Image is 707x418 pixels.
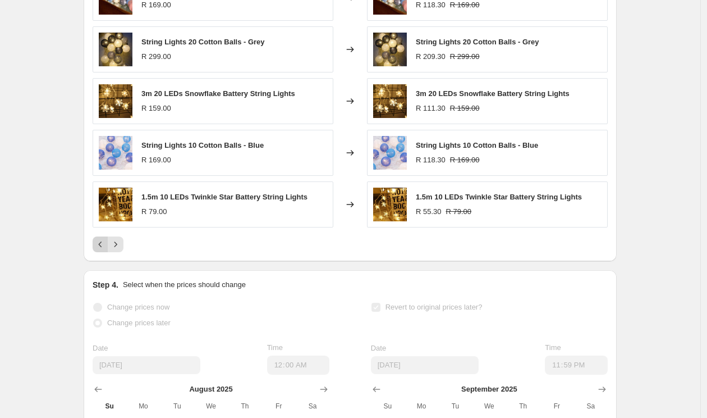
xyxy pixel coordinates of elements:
span: Change prices later [107,319,171,327]
input: 12:00 [267,356,330,375]
th: Thursday [506,397,540,415]
img: mmexport1604668862392_80x.jpg [99,136,132,170]
button: Show previous month, July 2025 [90,381,106,397]
th: Tuesday [438,397,472,415]
img: 516zKDYranL_80x.jpg [99,188,132,221]
strike: R 299.00 [450,51,480,62]
strike: R 79.00 [446,206,472,217]
button: Show previous month, August 2025 [369,381,384,397]
div: R 79.00 [141,206,167,217]
img: CottonBallsgrey-5_80x.jpg [99,33,132,66]
span: Fr [544,402,569,411]
span: String Lights 20 Cotton Balls - Grey [141,38,265,46]
h2: Step 4. [93,279,118,290]
div: R 299.00 [141,51,171,62]
img: mmexport1604668862392_80x.jpg [373,136,407,170]
span: Tu [165,402,190,411]
button: Show next month, September 2025 [316,381,332,397]
button: Previous [93,237,108,252]
input: 12:00 [545,356,608,375]
th: Saturday [574,397,608,415]
th: Sunday [93,397,126,415]
img: CottonBallsgrey-5_80x.jpg [373,33,407,66]
span: Sa [579,402,603,411]
span: Change prices now [107,303,169,311]
th: Wednesday [194,397,228,415]
span: Mo [131,402,155,411]
nav: Pagination [93,237,123,252]
input: 8/17/2025 [371,356,479,374]
th: Tuesday [160,397,194,415]
span: Time [267,343,283,352]
p: Select when the prices should change [123,279,246,290]
span: Mo [409,402,434,411]
button: Next [108,237,123,252]
div: R 111.30 [416,103,446,114]
div: R 55.30 [416,206,442,217]
div: R 169.00 [141,155,171,166]
span: Su [375,402,400,411]
div: R 209.30 [416,51,446,62]
th: Sunday [371,397,405,415]
th: Thursday [228,397,261,415]
span: Th [232,402,257,411]
span: String Lights 10 Cotton Balls - Blue [416,141,538,149]
span: Tu [443,402,467,411]
div: R 159.00 [141,103,171,114]
span: We [477,402,502,411]
span: Date [371,344,386,352]
th: Monday [126,397,160,415]
span: Th [511,402,535,411]
span: Time [545,343,561,352]
span: Revert to original prices later? [385,303,483,311]
span: 3m 20 LEDs Snowflake Battery String Lights [141,89,295,98]
span: Sa [300,402,325,411]
img: download_986cf70a-777a-447c-a9ab-aa4ddf02ec1c_80x.jpg [99,84,132,118]
th: Saturday [296,397,329,415]
img: 516zKDYranL_80x.jpg [373,188,407,221]
th: Wednesday [472,397,506,415]
span: 1.5m 10 LEDs Twinkle Star Battery String Lights [141,193,307,201]
span: 1.5m 10 LEDs Twinkle Star Battery String Lights [416,193,582,201]
span: 3m 20 LEDs Snowflake Battery String Lights [416,89,570,98]
span: Date [93,344,108,352]
strike: R 169.00 [450,155,480,166]
span: Su [97,402,122,411]
th: Friday [262,397,296,415]
input: 8/17/2025 [93,356,200,374]
div: R 118.30 [416,155,446,166]
span: String Lights 10 Cotton Balls - Blue [141,141,264,149]
img: download_986cf70a-777a-447c-a9ab-aa4ddf02ec1c_80x.jpg [373,84,407,118]
span: We [199,402,223,411]
strike: R 159.00 [450,103,480,114]
span: Fr [267,402,291,411]
span: String Lights 20 Cotton Balls - Grey [416,38,539,46]
button: Show next month, October 2025 [594,381,610,397]
th: Monday [405,397,438,415]
th: Friday [540,397,573,415]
